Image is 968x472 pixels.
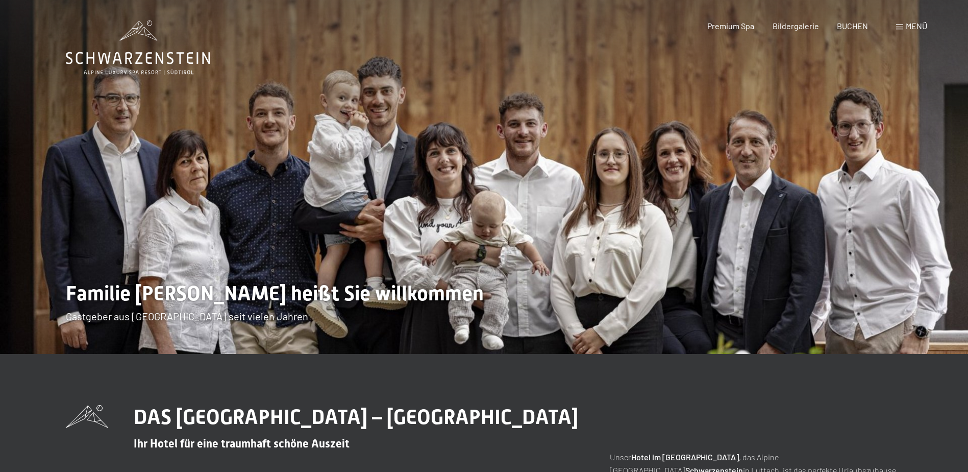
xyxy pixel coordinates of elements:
[707,21,754,31] a: Premium Spa
[906,21,927,31] span: Menü
[134,405,578,429] span: DAS [GEOGRAPHIC_DATA] – [GEOGRAPHIC_DATA]
[66,281,484,305] span: Familie [PERSON_NAME] heißt Sie willkommen
[773,21,819,31] a: Bildergalerie
[66,310,308,322] span: Gastgeber aus [GEOGRAPHIC_DATA] seit vielen Jahren
[631,452,739,462] strong: Hotel im [GEOGRAPHIC_DATA]
[837,21,868,31] a: BUCHEN
[134,437,350,450] span: Ihr Hotel für eine traumhaft schöne Auszeit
